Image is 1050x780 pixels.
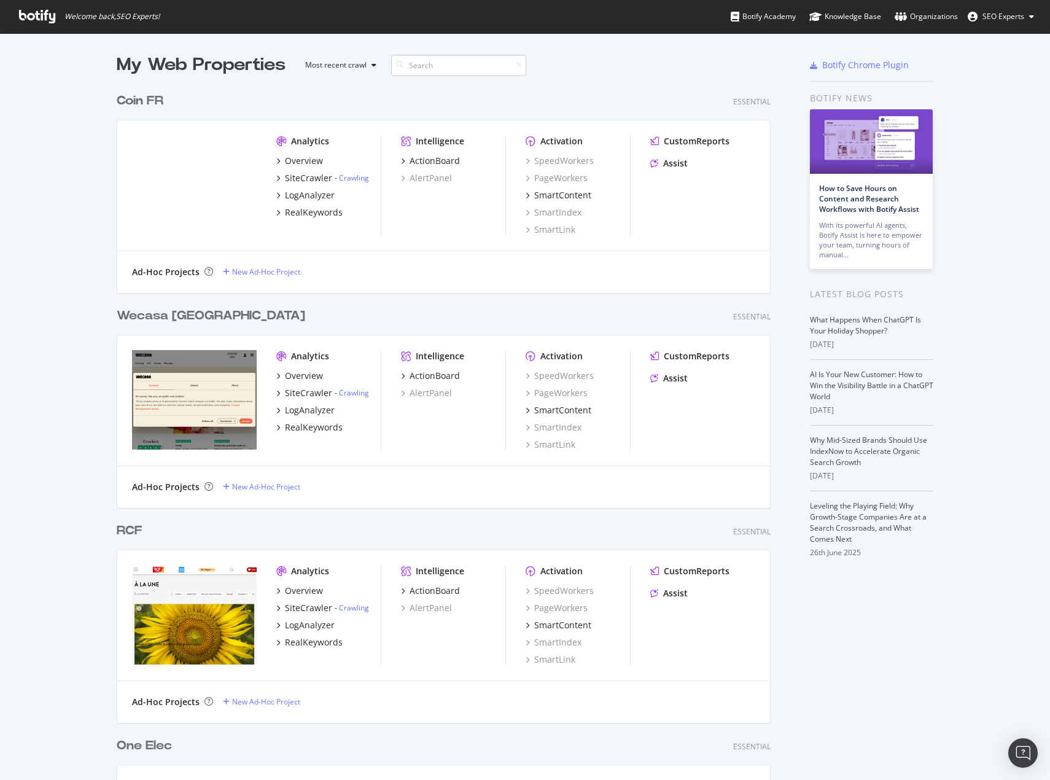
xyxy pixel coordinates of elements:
[664,565,729,577] div: CustomReports
[276,619,335,631] a: LogAnalyzer
[291,135,329,147] div: Analytics
[733,526,771,537] div: Essential
[819,220,924,260] div: With its powerful AI agents, Botify Assist is here to empower your team, turning hours of manual…
[819,183,919,214] a: How to Save Hours on Content and Research Workflows with Botify Assist
[733,96,771,107] div: Essential
[285,602,332,614] div: SiteCrawler
[810,470,933,482] div: [DATE]
[540,135,583,147] div: Activation
[534,619,591,631] div: SmartContent
[335,173,369,183] div: -
[401,585,460,597] a: ActionBoard
[416,350,464,362] div: Intelligence
[339,173,369,183] a: Crawling
[276,387,369,399] a: SiteCrawler- Crawling
[285,619,335,631] div: LogAnalyzer
[526,585,594,597] div: SpeedWorkers
[132,266,200,278] div: Ad-Hoc Projects
[810,547,933,558] div: 26th June 2025
[285,387,332,399] div: SiteCrawler
[526,439,575,451] a: SmartLink
[650,135,729,147] a: CustomReports
[526,387,588,399] a: PageWorkers
[526,421,581,434] a: SmartIndex
[132,350,257,450] img: mag.staging.wecasa.co.uk
[664,135,729,147] div: CustomReports
[416,135,464,147] div: Intelligence
[526,206,581,219] a: SmartIndex
[663,372,688,384] div: Assist
[526,602,588,614] div: PageWorkers
[117,522,147,540] a: RCF
[232,696,300,707] div: New Ad-Hoc Project
[285,370,323,382] div: Overview
[526,172,588,184] a: PageWorkers
[276,370,323,382] a: Overview
[982,11,1024,21] span: SEO Experts
[822,59,909,71] div: Botify Chrome Plugin
[526,653,575,666] a: SmartLink
[291,565,329,577] div: Analytics
[810,287,933,301] div: Latest Blog Posts
[810,92,933,105] div: Botify news
[401,602,452,614] a: AlertPanel
[132,481,200,493] div: Ad-Hoc Projects
[410,370,460,382] div: ActionBoard
[285,206,343,219] div: RealKeywords
[335,603,369,613] div: -
[526,224,575,236] a: SmartLink
[339,603,369,613] a: Crawling
[64,12,160,21] span: Welcome back, SEO Experts !
[276,585,323,597] a: Overview
[285,636,343,649] div: RealKeywords
[117,92,168,110] a: Coin FR
[663,587,688,599] div: Assist
[276,404,335,416] a: LogAnalyzer
[731,10,796,23] div: Botify Academy
[232,267,300,277] div: New Ad-Hoc Project
[650,587,688,599] a: Assist
[810,435,927,467] a: Why Mid-Sized Brands Should Use IndexNow to Accelerate Organic Search Growth
[285,155,323,167] div: Overview
[401,172,452,184] div: AlertPanel
[276,155,323,167] a: Overview
[410,585,460,597] div: ActionBoard
[650,372,688,384] a: Assist
[663,157,688,170] div: Assist
[540,350,583,362] div: Activation
[339,388,369,398] a: Crawling
[526,370,594,382] a: SpeedWorkers
[285,585,323,597] div: Overview
[232,482,300,492] div: New Ad-Hoc Project
[534,189,591,201] div: SmartContent
[276,636,343,649] a: RealKeywords
[276,172,369,184] a: SiteCrawler- Crawling
[295,55,381,75] button: Most recent crawl
[810,59,909,71] a: Botify Chrome Plugin
[305,61,367,69] div: Most recent crawl
[335,388,369,398] div: -
[540,565,583,577] div: Activation
[650,350,729,362] a: CustomReports
[810,369,933,402] a: AI Is Your New Customer: How to Win the Visibility Battle in a ChatGPT World
[401,387,452,399] a: AlertPanel
[526,189,591,201] a: SmartContent
[285,404,335,416] div: LogAnalyzer
[810,109,933,174] img: How to Save Hours on Content and Research Workflows with Botify Assist
[276,189,335,201] a: LogAnalyzer
[285,172,332,184] div: SiteCrawler
[1008,738,1038,768] div: Open Intercom Messenger
[534,404,591,416] div: SmartContent
[664,350,729,362] div: CustomReports
[276,421,343,434] a: RealKeywords
[526,636,581,649] a: SmartIndex
[958,7,1044,26] button: SEO Experts
[526,155,594,167] a: SpeedWorkers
